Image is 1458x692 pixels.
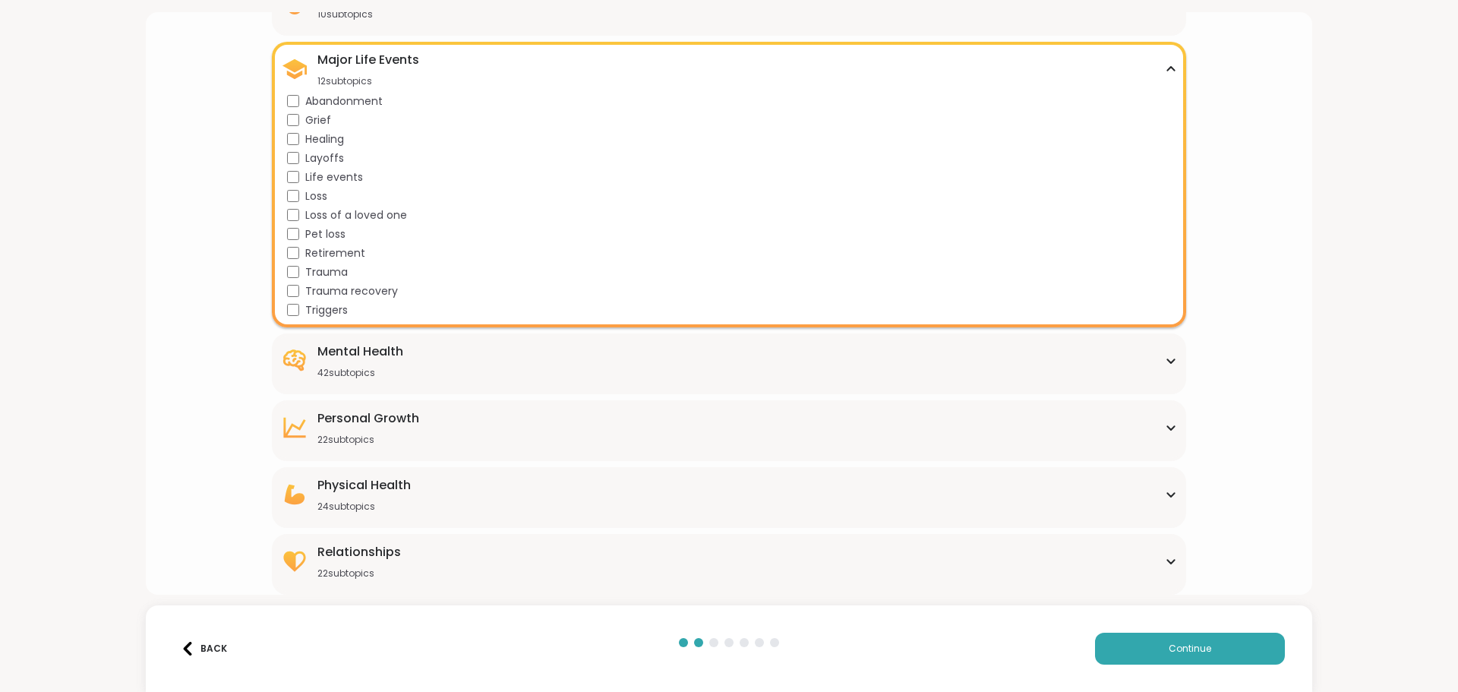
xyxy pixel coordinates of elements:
div: 10 subtopics [317,8,476,21]
button: Continue [1095,633,1285,665]
span: Healing [305,131,344,147]
span: Abandonment [305,93,383,109]
span: Trauma [305,264,348,280]
div: Physical Health [317,476,411,495]
div: Relationships [317,543,401,561]
span: Life events [305,169,363,185]
div: 24 subtopics [317,501,411,513]
div: Personal Growth [317,409,419,428]
div: 22 subtopics [317,567,401,580]
div: Mental Health [317,343,403,361]
span: Loss [305,188,327,204]
span: Grief [305,112,331,128]
button: Back [173,633,234,665]
span: Pet loss [305,226,346,242]
span: Triggers [305,302,348,318]
div: 42 subtopics [317,367,403,379]
span: Continue [1169,642,1211,656]
div: Major Life Events [317,51,419,69]
div: 12 subtopics [317,75,419,87]
div: 22 subtopics [317,434,419,446]
div: Back [181,642,227,656]
span: Trauma recovery [305,283,398,299]
span: Layoffs [305,150,344,166]
span: Loss of a loved one [305,207,407,223]
span: Retirement [305,245,365,261]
